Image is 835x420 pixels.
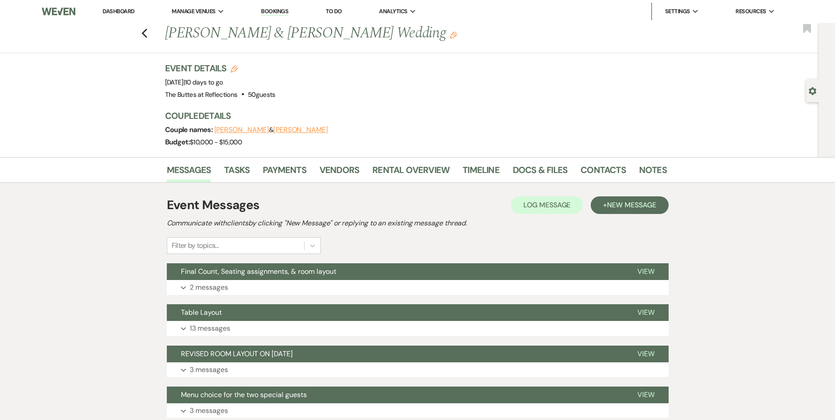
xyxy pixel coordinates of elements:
p: 13 messages [190,323,230,334]
button: Open lead details [809,86,817,95]
a: Vendors [320,163,359,182]
span: Table Layout [181,308,222,317]
p: 3 messages [190,405,228,416]
a: Messages [167,163,211,182]
span: Menu choice for the two special guests [181,390,307,399]
span: View [637,308,655,317]
button: Menu choice for the two special guests [167,387,623,403]
h1: [PERSON_NAME] & [PERSON_NAME] Wedding [165,23,559,44]
span: The Buttes at Reflections [165,90,238,99]
button: REVISED ROOM LAYOUT ON [DATE] [167,346,623,362]
span: REVISED ROOM LAYOUT ON [DATE] [181,349,293,358]
h3: Event Details [165,62,276,74]
a: To Do [326,7,342,15]
span: 50 guests [248,90,276,99]
a: Dashboard [103,7,134,15]
h2: Communicate with clients by clicking "New Message" or replying to an existing message thread. [167,218,669,228]
button: View [623,387,669,403]
button: View [623,346,669,362]
span: Analytics [379,7,407,16]
a: Timeline [463,163,500,182]
button: Edit [450,31,457,39]
a: Notes [639,163,667,182]
img: Weven Logo [42,2,75,21]
span: 10 days to go [185,78,223,87]
span: New Message [607,200,656,210]
span: Budget: [165,137,190,147]
span: Resources [736,7,766,16]
button: Final Count, Seating assignments, & room layout [167,263,623,280]
span: [DATE] [165,78,223,87]
span: Settings [665,7,690,16]
button: 13 messages [167,321,669,336]
div: Filter by topics... [172,240,219,251]
a: Payments [263,163,306,182]
span: | [184,78,223,87]
span: & [214,125,328,134]
a: Contacts [581,163,626,182]
button: View [623,304,669,321]
p: 2 messages [190,282,228,293]
button: 2 messages [167,280,669,295]
a: Rental Overview [372,163,449,182]
span: Manage Venues [172,7,215,16]
h1: Event Messages [167,196,260,214]
button: [PERSON_NAME] [273,126,328,133]
span: View [637,390,655,399]
button: [PERSON_NAME] [214,126,269,133]
button: 3 messages [167,362,669,377]
h3: Couple Details [165,110,658,122]
button: Log Message [511,196,583,214]
span: Couple names: [165,125,214,134]
p: 3 messages [190,364,228,376]
span: Final Count, Seating assignments, & room layout [181,267,336,276]
span: Log Message [523,200,570,210]
button: View [623,263,669,280]
a: Tasks [224,163,250,182]
button: Table Layout [167,304,623,321]
span: $10,000 - $15,000 [190,138,242,147]
span: View [637,349,655,358]
button: +New Message [591,196,668,214]
button: 3 messages [167,403,669,418]
a: Bookings [261,7,288,16]
a: Docs & Files [513,163,567,182]
span: View [637,267,655,276]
